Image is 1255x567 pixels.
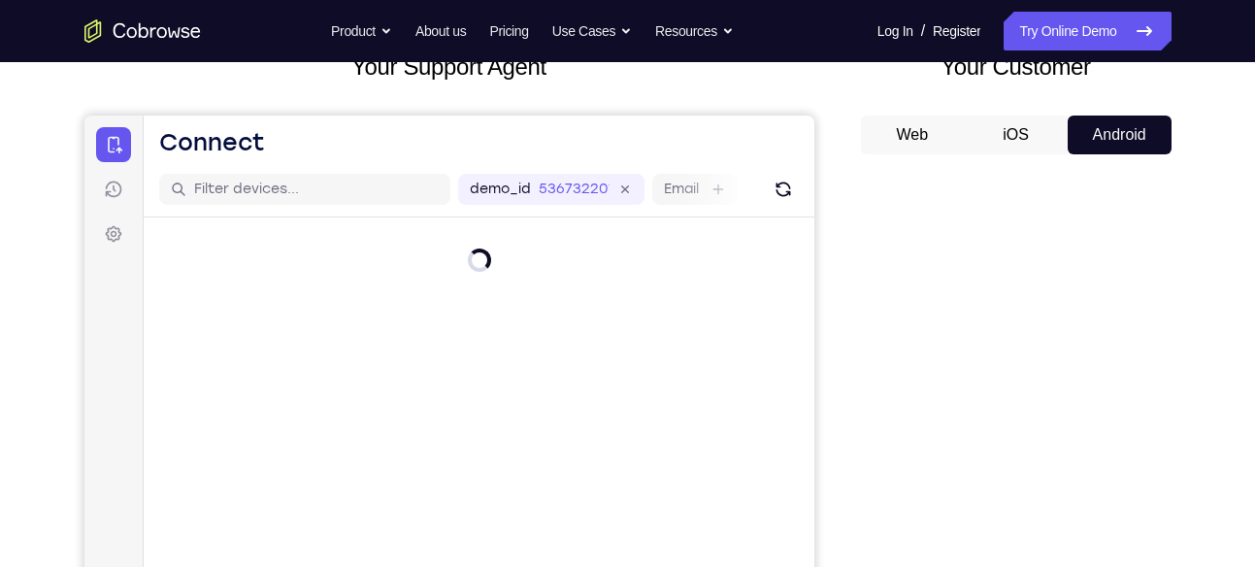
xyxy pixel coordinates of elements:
button: Product [331,12,392,50]
span: / [921,19,925,43]
button: Web [861,116,965,154]
a: Pricing [489,12,528,50]
h2: Your Customer [861,50,1172,84]
h2: Your Support Agent [84,50,814,84]
a: Go to the home page [84,19,201,43]
a: Try Online Demo [1004,12,1171,50]
a: About us [415,12,466,50]
a: Log In [877,12,913,50]
button: Android [1068,116,1172,154]
button: iOS [964,116,1068,154]
button: Resources [655,12,734,50]
button: Use Cases [552,12,632,50]
a: Register [933,12,980,50]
